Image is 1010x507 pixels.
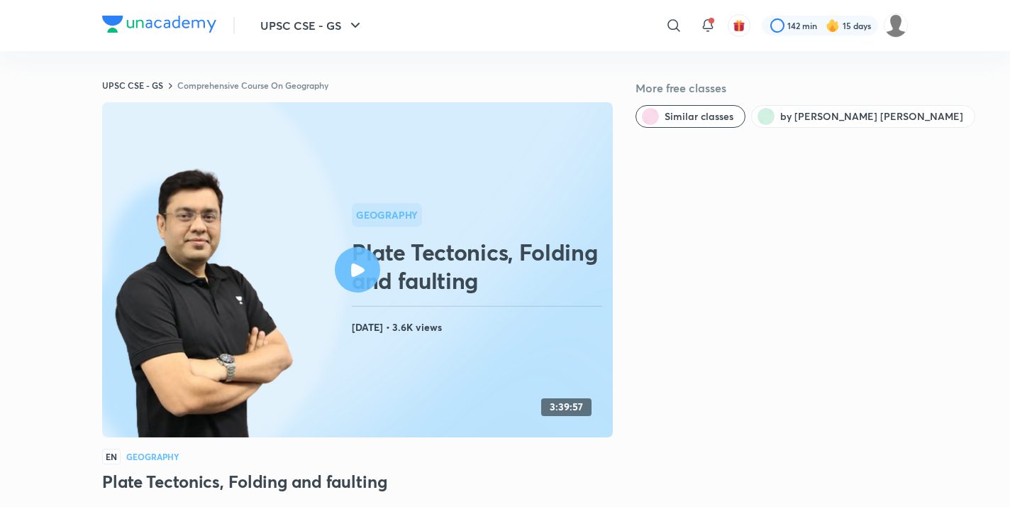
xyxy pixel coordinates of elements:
img: Company Logo [102,16,216,33]
button: UPSC CSE - GS [252,11,372,40]
h4: [DATE] • 3.6K views [352,318,607,337]
button: avatar [728,14,750,37]
h2: Plate Tectonics, Folding and faulting [352,238,607,295]
h3: Plate Tectonics, Folding and faulting [102,470,613,493]
a: Company Logo [102,16,216,36]
span: EN [102,449,121,464]
img: Celina Chingmuan [884,13,908,38]
h4: 3:39:57 [550,401,583,413]
h4: Geography [126,452,179,461]
img: avatar [733,19,745,32]
a: UPSC CSE - GS [102,80,163,91]
a: Comprehensive Course On Geography [177,80,328,91]
span: by Mukesh Kumar Jha [780,109,963,124]
img: streak [826,18,840,33]
button: by Mukesh Kumar Jha [751,105,975,128]
h5: More free classes [636,80,908,97]
button: Similar classes [636,105,745,128]
span: Similar classes [665,109,733,124]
